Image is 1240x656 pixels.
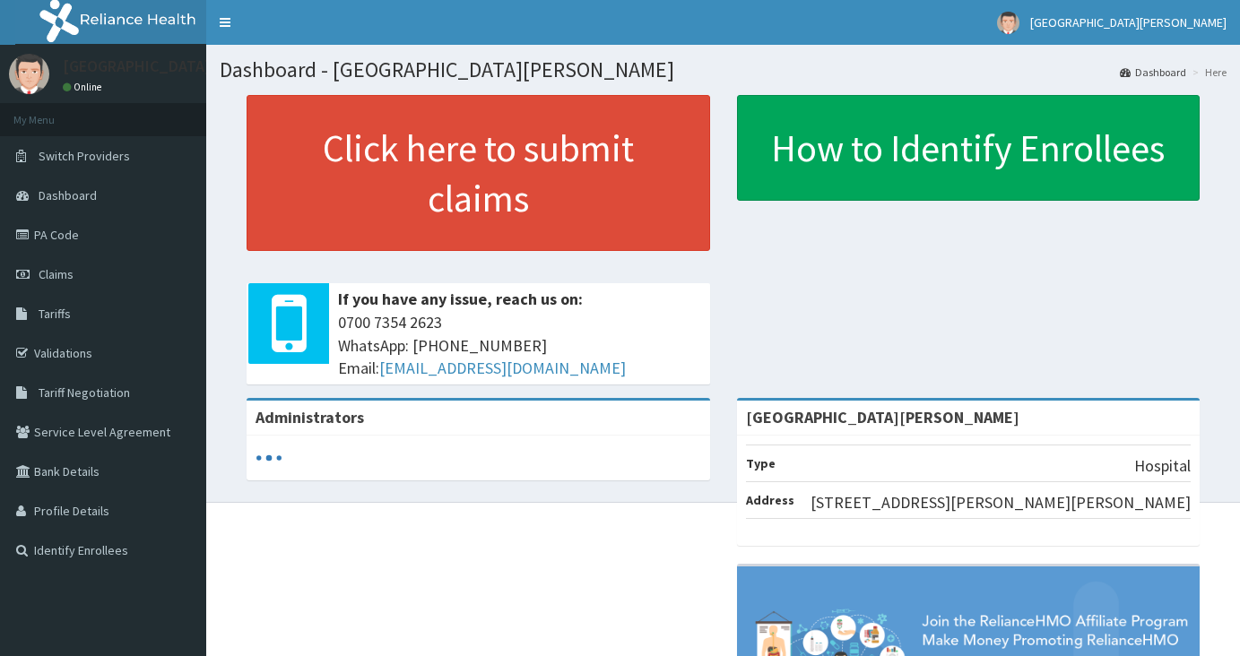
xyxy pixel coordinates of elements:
li: Here [1188,65,1227,80]
b: Administrators [256,407,364,427]
h1: Dashboard - [GEOGRAPHIC_DATA][PERSON_NAME] [220,58,1227,82]
a: [EMAIL_ADDRESS][DOMAIN_NAME] [379,358,626,378]
span: Claims [39,266,74,282]
a: Click here to submit claims [247,95,710,251]
span: 0700 7354 2623 WhatsApp: [PHONE_NUMBER] Email: [338,311,701,380]
span: Dashboard [39,187,97,203]
svg: audio-loading [256,445,282,471]
strong: [GEOGRAPHIC_DATA][PERSON_NAME] [746,407,1019,427]
a: Dashboard [1120,65,1186,80]
p: [STREET_ADDRESS][PERSON_NAME][PERSON_NAME] [811,491,1191,514]
img: User Image [997,12,1019,34]
a: How to Identify Enrollees [737,95,1201,201]
span: Tariff Negotiation [39,384,130,401]
b: If you have any issue, reach us on: [338,289,583,309]
p: [GEOGRAPHIC_DATA][PERSON_NAME] [63,58,328,74]
span: Tariffs [39,306,71,322]
b: Address [746,492,794,508]
p: Hospital [1134,454,1191,478]
b: Type [746,455,776,471]
img: User Image [9,54,49,94]
span: Switch Providers [39,148,130,164]
a: Online [63,81,106,93]
span: [GEOGRAPHIC_DATA][PERSON_NAME] [1030,14,1227,30]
